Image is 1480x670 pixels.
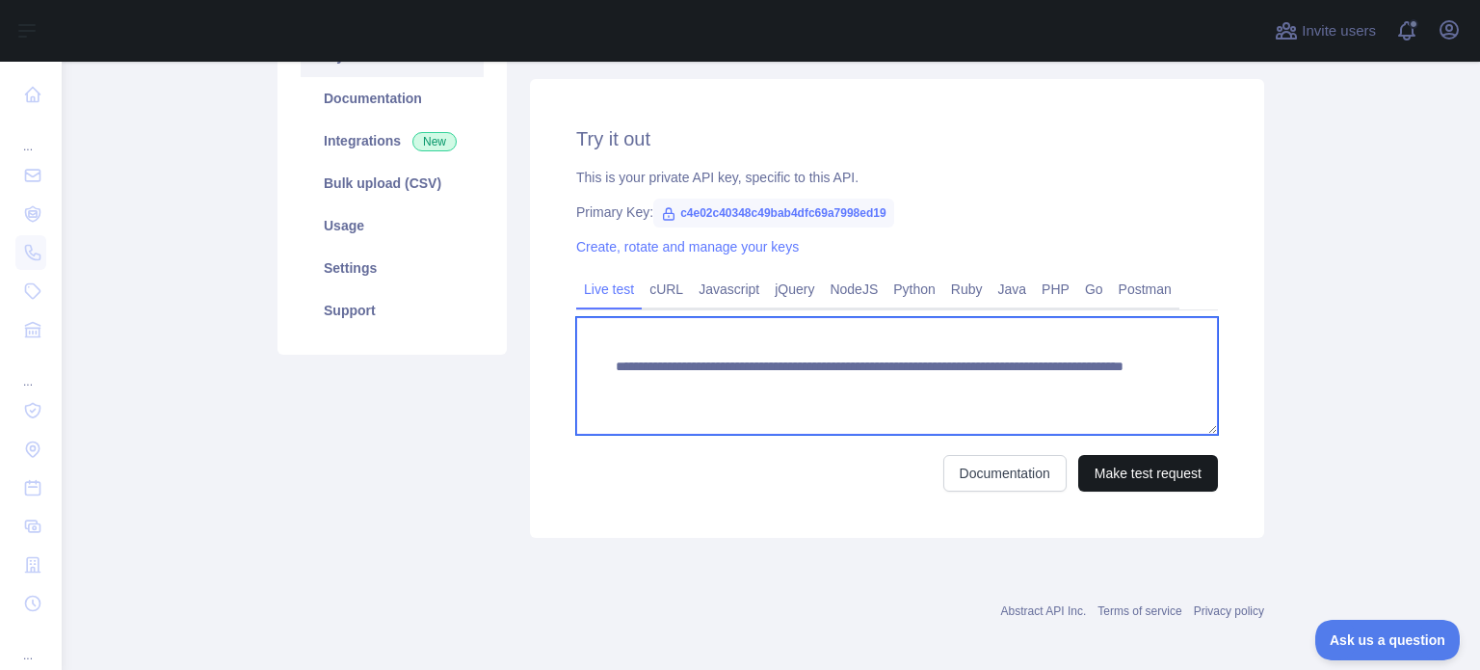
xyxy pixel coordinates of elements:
a: Go [1077,274,1111,305]
a: Javascript [691,274,767,305]
a: PHP [1034,274,1077,305]
div: ... [15,351,46,389]
a: Create, rotate and manage your keys [576,239,799,255]
div: Primary Key: [576,202,1218,222]
a: Usage [301,204,484,247]
a: Settings [301,247,484,289]
button: Invite users [1271,15,1380,46]
a: Bulk upload (CSV) [301,162,484,204]
a: Privacy policy [1194,604,1264,618]
a: Documentation [301,77,484,120]
a: Java [991,274,1035,305]
a: Postman [1111,274,1179,305]
a: Support [301,289,484,332]
a: NodeJS [822,274,885,305]
a: Live test [576,274,642,305]
div: ... [15,116,46,154]
span: New [412,132,457,151]
iframe: Toggle Customer Support [1315,620,1461,660]
h2: Try it out [576,125,1218,152]
a: Integrations New [301,120,484,162]
a: Python [885,274,943,305]
a: Abstract API Inc. [1001,604,1087,618]
a: Terms of service [1097,604,1181,618]
span: Invite users [1302,20,1376,42]
span: c4e02c40348c49bab4dfc69a7998ed19 [653,199,894,228]
button: Make test request [1078,455,1218,492]
a: cURL [642,274,691,305]
div: ... [15,625,46,663]
div: This is your private API key, specific to this API. [576,168,1218,187]
a: Ruby [943,274,991,305]
a: Documentation [943,455,1067,492]
a: jQuery [767,274,822,305]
